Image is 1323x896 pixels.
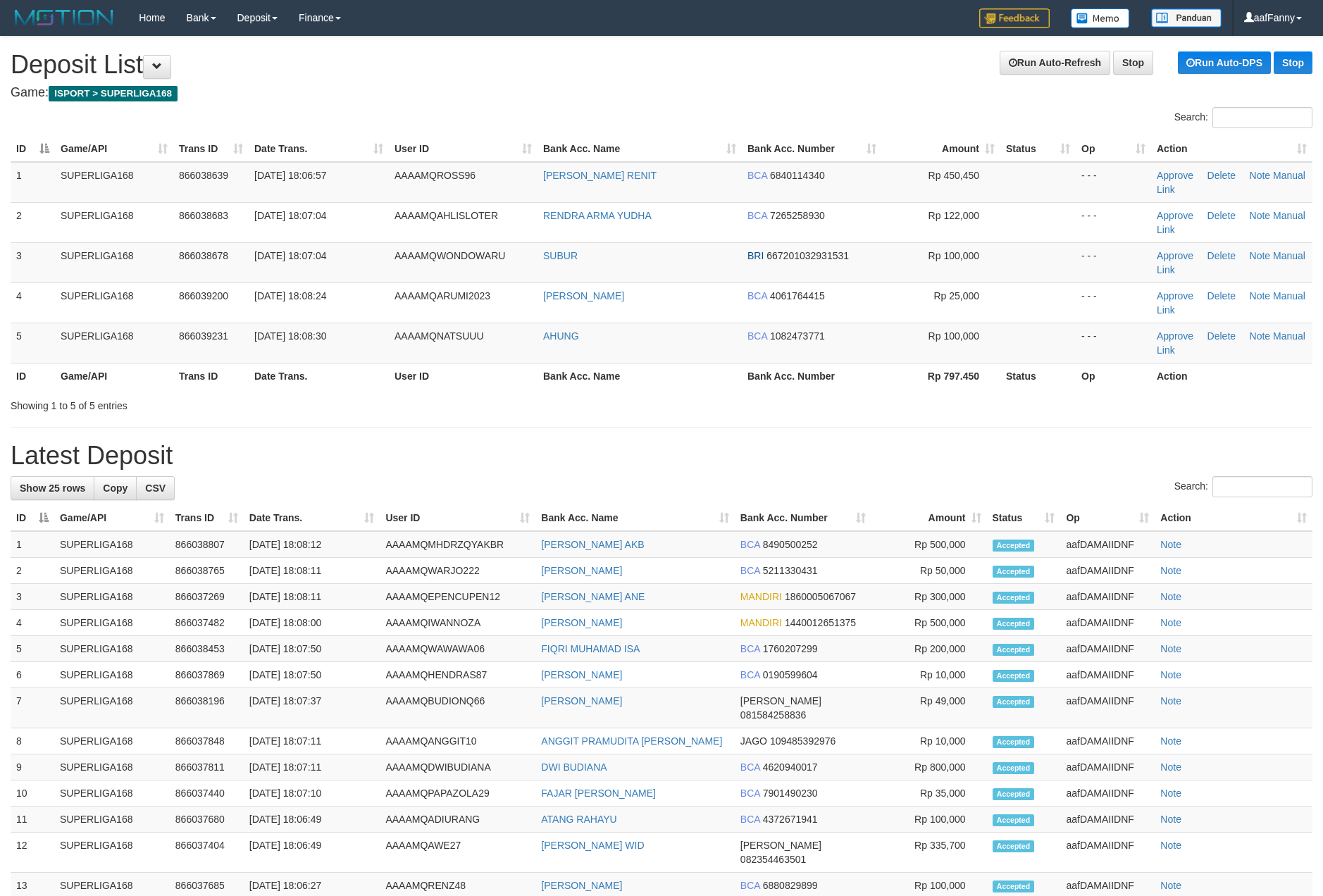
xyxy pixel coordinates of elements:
[763,761,818,773] span: Copy 4620940017 to clipboard
[740,591,782,602] span: MANDIRI
[1160,695,1181,707] a: Note
[747,210,767,221] span: BCA
[1250,250,1271,261] a: Note
[747,290,767,301] span: BCA
[541,788,656,799] a: FAJAR [PERSON_NAME]
[249,136,389,162] th: Date Trans.: activate to sort column ascending
[1157,330,1193,342] a: Approve
[1071,8,1130,28] img: Button%20Memo.svg
[254,250,326,261] span: [DATE] 18:07:04
[11,323,55,363] td: 5
[395,170,476,181] span: AAAAMQROSS96
[1250,210,1271,221] a: Note
[11,636,54,662] td: 5
[54,780,170,807] td: SUPERLIGA168
[1060,584,1155,610] td: aafDAMAIIDNF
[1160,617,1181,628] a: Note
[763,788,818,799] span: Copy 7901490230 to clipboard
[1060,531,1155,558] td: aafDAMAIIDNF
[380,754,535,780] td: AAAAMQDWIBUDIANA
[395,290,490,301] span: AAAAMQARUMI2023
[740,539,760,550] span: BCA
[871,558,987,584] td: Rp 50,000
[54,807,170,833] td: SUPERLIGA168
[1160,591,1181,602] a: Note
[1157,330,1305,356] a: Manual Link
[543,210,652,221] a: RENDRA ARMA YUDHA
[55,242,173,282] td: SUPERLIGA168
[740,761,760,773] span: BCA
[993,670,1035,682] span: Accepted
[882,136,1000,162] th: Amount: activate to sort column ascending
[763,880,818,891] span: Copy 6880829899 to clipboard
[54,558,170,584] td: SUPERLIGA168
[993,566,1035,578] span: Accepted
[1060,636,1155,662] td: aafDAMAIIDNF
[11,7,118,28] img: MOTION_logo.png
[871,833,987,873] td: Rp 335,700
[543,330,579,342] a: AHUNG
[20,483,85,494] span: Show 25 rows
[54,833,170,873] td: SUPERLIGA168
[1000,136,1076,162] th: Status: activate to sort column ascending
[170,610,244,636] td: 866037482
[543,170,657,181] a: [PERSON_NAME] RENIT
[928,210,979,221] span: Rp 122,000
[11,505,54,531] th: ID: activate to sort column descending
[1151,8,1222,27] img: panduan.png
[541,761,607,773] a: DWI BUDIANA
[1160,761,1181,773] a: Note
[11,558,54,584] td: 2
[1155,505,1312,531] th: Action: activate to sort column ascending
[1212,107,1312,128] input: Search:
[747,330,767,342] span: BCA
[871,688,987,728] td: Rp 49,000
[993,788,1035,800] span: Accepted
[541,643,640,654] a: FIQRI MUHAMAD ISA
[244,636,380,662] td: [DATE] 18:07:50
[179,210,228,221] span: 866038683
[541,695,622,707] a: [PERSON_NAME]
[538,136,742,162] th: Bank Acc. Name: activate to sort column ascending
[170,505,244,531] th: Trans ID: activate to sort column ascending
[763,539,818,550] span: Copy 8490500252 to clipboard
[1157,210,1193,221] a: Approve
[244,780,380,807] td: [DATE] 18:07:10
[11,584,54,610] td: 3
[979,8,1050,28] img: Feedback.jpg
[928,250,979,261] span: Rp 100,000
[1160,735,1181,747] a: Note
[1160,565,1181,576] a: Note
[244,662,380,688] td: [DATE] 18:07:50
[543,290,624,301] a: [PERSON_NAME]
[103,483,128,494] span: Copy
[170,662,244,688] td: 866037869
[766,250,849,261] span: Copy 667201032931531 to clipboard
[173,363,249,389] th: Trans ID
[770,210,825,221] span: Copy 7265258930 to clipboard
[1174,476,1312,497] label: Search:
[1157,290,1193,301] a: Approve
[1207,330,1236,342] a: Delete
[993,540,1035,552] span: Accepted
[11,662,54,688] td: 6
[254,210,326,221] span: [DATE] 18:07:04
[541,735,722,747] a: ANGGIT PRAMUDITA [PERSON_NAME]
[763,814,818,825] span: Copy 4372671941 to clipboard
[740,880,760,891] span: BCA
[254,290,326,301] span: [DATE] 18:08:24
[535,505,735,531] th: Bank Acc. Name: activate to sort column ascending
[54,636,170,662] td: SUPERLIGA168
[54,688,170,728] td: SUPERLIGA168
[1060,728,1155,754] td: aafDAMAIIDNF
[1160,643,1181,654] a: Note
[740,814,760,825] span: BCA
[380,807,535,833] td: AAAAMQADIURANG
[94,476,137,500] a: Copy
[380,833,535,873] td: AAAAMQAWE27
[244,584,380,610] td: [DATE] 18:08:11
[11,531,54,558] td: 1
[740,565,760,576] span: BCA
[1160,788,1181,799] a: Note
[993,840,1035,852] span: Accepted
